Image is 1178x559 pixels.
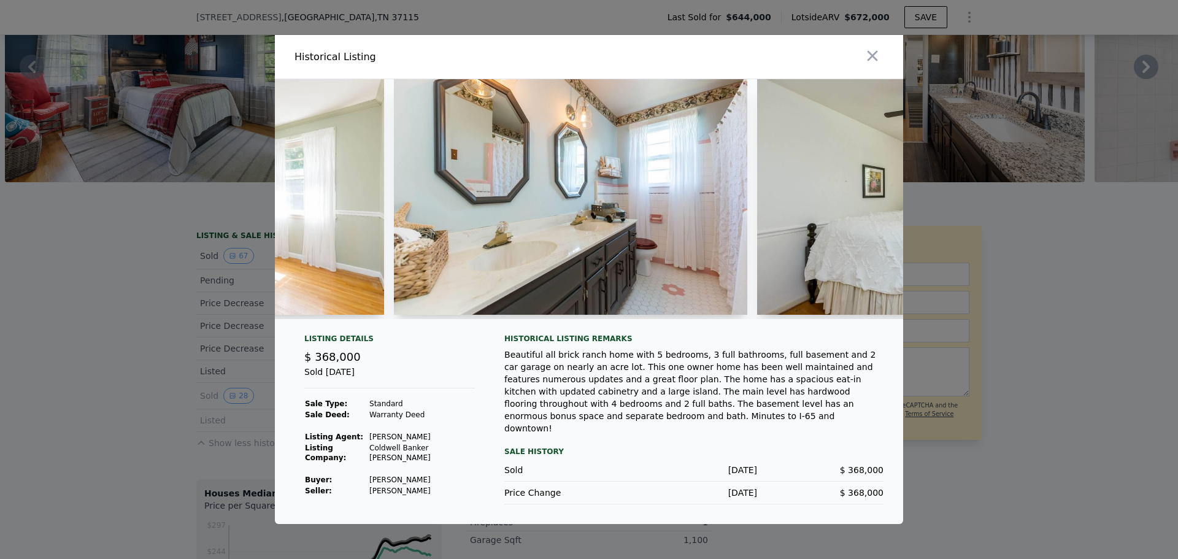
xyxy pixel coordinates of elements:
strong: Listing Agent: [305,433,363,441]
span: $ 368,000 [840,465,883,475]
strong: Buyer : [305,476,332,484]
span: $ 368,000 [840,488,883,498]
td: [PERSON_NAME] [369,431,475,442]
img: Property Img [757,79,1111,315]
td: [PERSON_NAME] [369,485,475,496]
div: Listing Details [304,334,475,349]
strong: Listing Company: [305,444,346,462]
div: Historical Listing [294,50,584,64]
div: Sale History [504,444,883,459]
td: Standard [369,398,475,409]
strong: Seller : [305,487,332,495]
div: Historical Listing remarks [504,334,883,344]
span: $ 368,000 [304,350,361,363]
strong: Sale Deed: [305,411,350,419]
td: Warranty Deed [369,409,475,420]
td: [PERSON_NAME] [369,474,475,485]
div: [DATE] [631,464,757,476]
strong: Sale Type: [305,399,347,408]
div: Sold [504,464,631,476]
div: Sold [DATE] [304,366,475,388]
div: Price Change [504,487,631,499]
img: Property Img [394,79,747,315]
div: [DATE] [631,487,757,499]
div: Beautiful all brick ranch home with 5 bedrooms, 3 full bathrooms, full basement and 2 car garage ... [504,349,883,434]
td: Coldwell Banker [PERSON_NAME] [369,442,475,463]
